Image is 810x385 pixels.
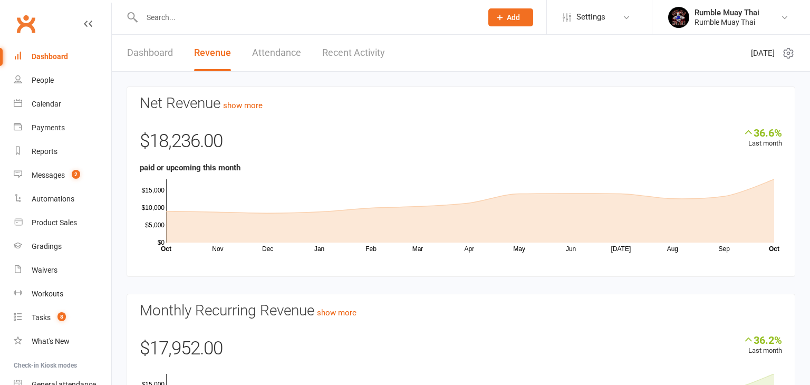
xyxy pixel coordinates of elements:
a: Dashboard [14,45,111,69]
div: What's New [32,337,70,345]
a: Workouts [14,282,111,306]
div: Dashboard [32,52,68,61]
span: 8 [57,312,66,321]
div: Last month [743,334,782,357]
div: 36.6% [743,127,782,138]
h3: Net Revenue [140,95,782,112]
a: Clubworx [13,11,39,37]
input: Search... [139,10,475,25]
div: Reports [32,147,57,156]
h3: Monthly Recurring Revenue [140,303,782,319]
a: People [14,69,111,92]
span: 2 [72,170,80,179]
a: Payments [14,116,111,140]
div: People [32,76,54,84]
div: Automations [32,195,74,203]
a: Attendance [252,35,301,71]
div: $18,236.00 [140,127,782,161]
div: Payments [32,123,65,132]
a: Messages 2 [14,163,111,187]
span: [DATE] [751,47,775,60]
div: Messages [32,171,65,179]
a: show more [223,101,263,110]
div: Waivers [32,266,57,274]
span: Add [507,13,520,22]
span: Settings [576,5,605,29]
strong: paid or upcoming this month [140,163,240,172]
a: Gradings [14,235,111,258]
a: show more [317,308,356,317]
img: thumb_image1688088946.png [668,7,689,28]
a: Reports [14,140,111,163]
a: Automations [14,187,111,211]
div: Workouts [32,290,63,298]
a: Product Sales [14,211,111,235]
a: Revenue [194,35,231,71]
div: Rumble Muay Thai [695,17,759,27]
button: Add [488,8,533,26]
div: Tasks [32,313,51,322]
div: $17,952.00 [140,334,782,369]
div: Rumble Muay Thai [695,8,759,17]
a: Recent Activity [322,35,385,71]
a: Waivers [14,258,111,282]
div: Last month [743,127,782,149]
div: 36.2% [743,334,782,345]
div: Gradings [32,242,62,251]
a: Calendar [14,92,111,116]
div: Calendar [32,100,61,108]
div: Product Sales [32,218,77,227]
a: What's New [14,330,111,353]
a: Dashboard [127,35,173,71]
a: Tasks 8 [14,306,111,330]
